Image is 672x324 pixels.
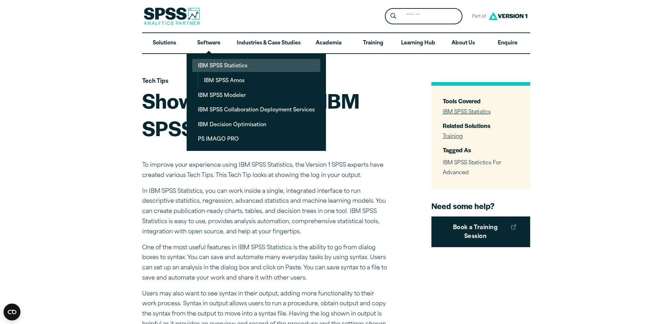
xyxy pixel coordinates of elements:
a: IBM SPSS Collaboration Deployment Services [192,103,320,116]
h3: Tools Covered [443,97,519,105]
a: Training [443,134,463,139]
a: Solutions [142,33,187,54]
h1: Showing the Log in IBM SPSS Statistics [142,87,389,141]
button: Open CMP widget [4,304,20,320]
p: In IBM SPSS Statistics, you can work inside a single, integrated interface to run descriptive sta... [142,187,389,237]
p: One of the most useful features in IBM SPSS Statistics is the ability to go from dialog boxes to ... [142,243,389,283]
a: About Us [441,33,485,54]
a: IBM SPSS Statistics [443,110,491,115]
h4: Need some help? [431,201,530,211]
button: Search magnifying glass icon [387,10,400,23]
a: Training [351,33,395,54]
a: Academia [306,33,351,54]
a: Enquire [485,33,530,54]
img: SPSS Analytics Partner [144,7,200,25]
h3: Related Solutions [443,122,519,130]
nav: Desktop version of site main menu [142,33,530,54]
a: Industries & Case Studies [231,33,306,54]
p: Tech Tips [142,77,389,87]
span: Part of [468,12,487,22]
a: IBM SPSS Statistics [192,59,320,72]
a: PS IMAGO PRO [192,132,320,145]
p: To improve your experience using IBM SPSS Statistics, the Version 1 SPSS experts have created var... [142,160,389,181]
h3: Tagged As [443,146,519,154]
span: IBM SPSS Statictics For Advanced [443,160,501,176]
a: Software [187,33,231,54]
a: IBM SPSS Modeler [192,88,320,102]
svg: Search magnifying glass icon [391,13,396,19]
a: IBM Decision Optimisation [192,118,320,131]
img: Version1 Logo [487,10,529,23]
a: Learning Hub [395,33,441,54]
ul: Software [187,53,326,151]
a: Book a Training Session [431,216,530,247]
a: IBM SPSS Amos [198,74,320,87]
form: Site Header Search Form [385,8,462,25]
